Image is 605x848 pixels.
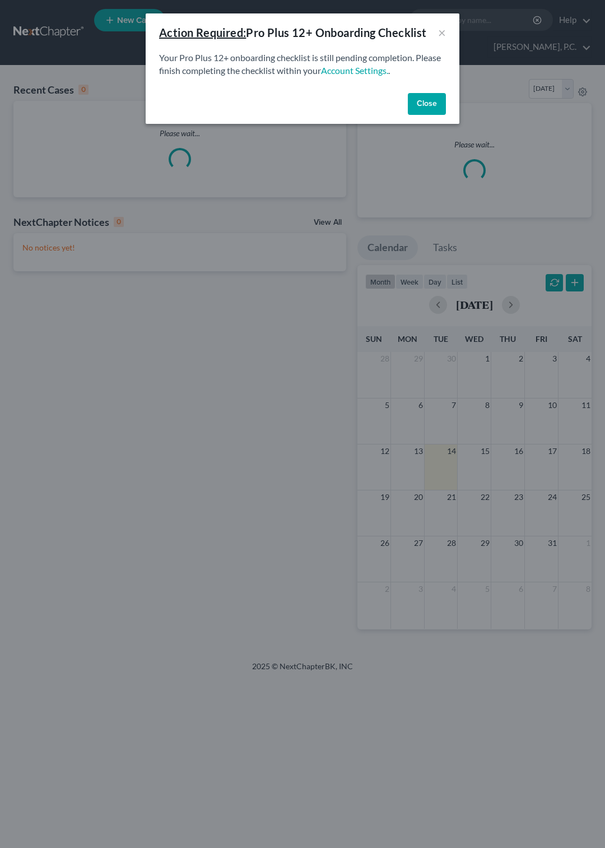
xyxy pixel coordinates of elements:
[321,65,388,76] a: Account Settings.
[159,26,246,39] u: Action Required:
[159,25,427,40] div: Pro Plus 12+ Onboarding Checklist
[159,52,446,77] p: Your Pro Plus 12+ onboarding checklist is still pending completion. Please finish completing the ...
[438,26,446,39] button: ×
[408,93,446,115] button: Close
